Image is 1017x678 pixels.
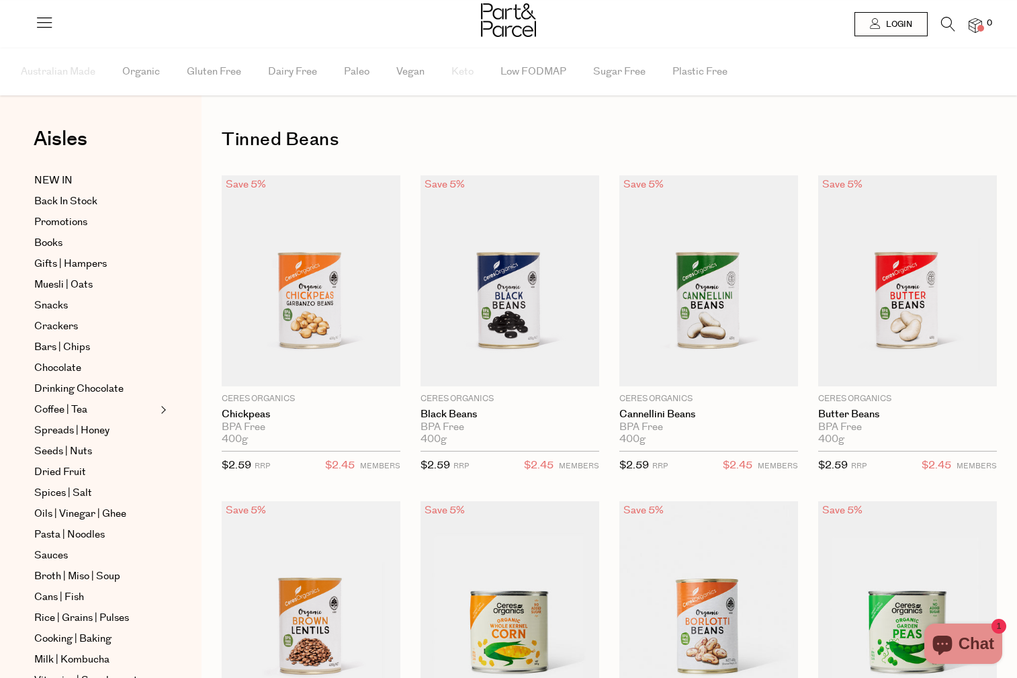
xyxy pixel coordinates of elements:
span: Promotions [34,214,87,230]
span: Low FODMAP [500,48,566,95]
small: MEMBERS [360,461,400,471]
a: Login [854,12,928,36]
span: $2.45 [723,457,752,474]
a: NEW IN [34,173,157,189]
a: Gifts | Hampers [34,256,157,272]
a: Butter Beans [818,409,997,421]
span: Sugar Free [593,48,646,95]
a: Rice | Grains | Pulses [34,610,157,626]
span: Gluten Free [187,48,241,95]
div: BPA Free [619,421,798,433]
div: Save 5% [421,175,469,194]
a: Muesli | Oats [34,277,157,293]
span: Plastic Free [672,48,727,95]
span: Oils | Vinegar | Ghee [34,506,126,522]
span: Australian Made [21,48,95,95]
span: Muesli | Oats [34,277,93,293]
a: Spreads | Honey [34,423,157,439]
span: Dairy Free [268,48,317,95]
span: Keto [451,48,474,95]
a: Drinking Chocolate [34,381,157,397]
div: Save 5% [818,501,867,519]
a: Cans | Fish [34,589,157,605]
span: $2.45 [524,457,554,474]
span: Crackers [34,319,78,335]
a: Coffee | Tea [34,402,157,418]
span: Books [34,235,62,251]
img: Cannellini Beans [619,175,798,386]
div: Save 5% [619,175,668,194]
span: 400g [619,433,646,446]
span: Coffee | Tea [34,402,87,418]
p: Ceres Organics [222,393,400,405]
a: Cooking | Baking [34,631,157,647]
a: Chocolate [34,360,157,376]
span: Organic [122,48,160,95]
span: Spices | Salt [34,485,92,501]
span: 400g [222,433,248,446]
span: $2.45 [922,457,951,474]
small: RRP [652,461,668,471]
a: Snacks [34,298,157,314]
span: NEW IN [34,173,73,189]
small: RRP [255,461,270,471]
a: Books [34,235,157,251]
div: Save 5% [818,175,867,194]
span: Login [883,19,912,30]
span: $2.59 [222,458,251,472]
small: MEMBERS [957,461,997,471]
span: Cooking | Baking [34,631,112,647]
span: Vegan [396,48,425,95]
img: Butter Beans [818,175,997,386]
a: Aisles [34,129,87,163]
span: $2.59 [619,458,649,472]
a: 0 [969,18,982,32]
img: Chickpeas [222,175,400,386]
small: MEMBERS [559,461,599,471]
div: Save 5% [222,175,270,194]
span: Rice | Grains | Pulses [34,610,129,626]
inbox-online-store-chat: Shopify online store chat [920,624,1006,667]
div: Save 5% [222,501,270,519]
img: Part&Parcel [481,3,536,37]
span: $2.45 [325,457,355,474]
img: Black Beans [421,175,599,386]
span: $2.59 [818,458,848,472]
a: Sauces [34,548,157,564]
small: RRP [851,461,867,471]
a: Spices | Salt [34,485,157,501]
span: 0 [983,17,996,30]
span: Cans | Fish [34,589,84,605]
span: Pasta | Noodles [34,527,105,543]
span: $2.59 [421,458,450,472]
span: Bars | Chips [34,339,90,355]
span: 400g [421,433,447,446]
span: Seeds | Nuts [34,443,92,460]
div: BPA Free [421,421,599,433]
a: Promotions [34,214,157,230]
span: Snacks [34,298,68,314]
a: Black Beans [421,409,599,421]
h1: Tinned Beans [222,124,997,155]
button: Expand/Collapse Coffee | Tea [157,402,167,418]
span: Aisles [34,124,87,154]
span: Spreads | Honey [34,423,109,439]
span: Dried Fruit [34,464,86,480]
p: Ceres Organics [421,393,599,405]
span: Broth | Miso | Soup [34,568,120,585]
a: Broth | Miso | Soup [34,568,157,585]
span: Chocolate [34,360,81,376]
a: Back In Stock [34,194,157,210]
p: Ceres Organics [818,393,997,405]
a: Cannellini Beans [619,409,798,421]
span: 400g [818,433,844,446]
a: Pasta | Noodles [34,527,157,543]
div: Save 5% [619,501,668,519]
small: MEMBERS [758,461,798,471]
a: Chickpeas [222,409,400,421]
span: Drinking Chocolate [34,381,124,397]
a: Milk | Kombucha [34,652,157,668]
small: RRP [453,461,469,471]
div: Save 5% [421,501,469,519]
a: Crackers [34,319,157,335]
